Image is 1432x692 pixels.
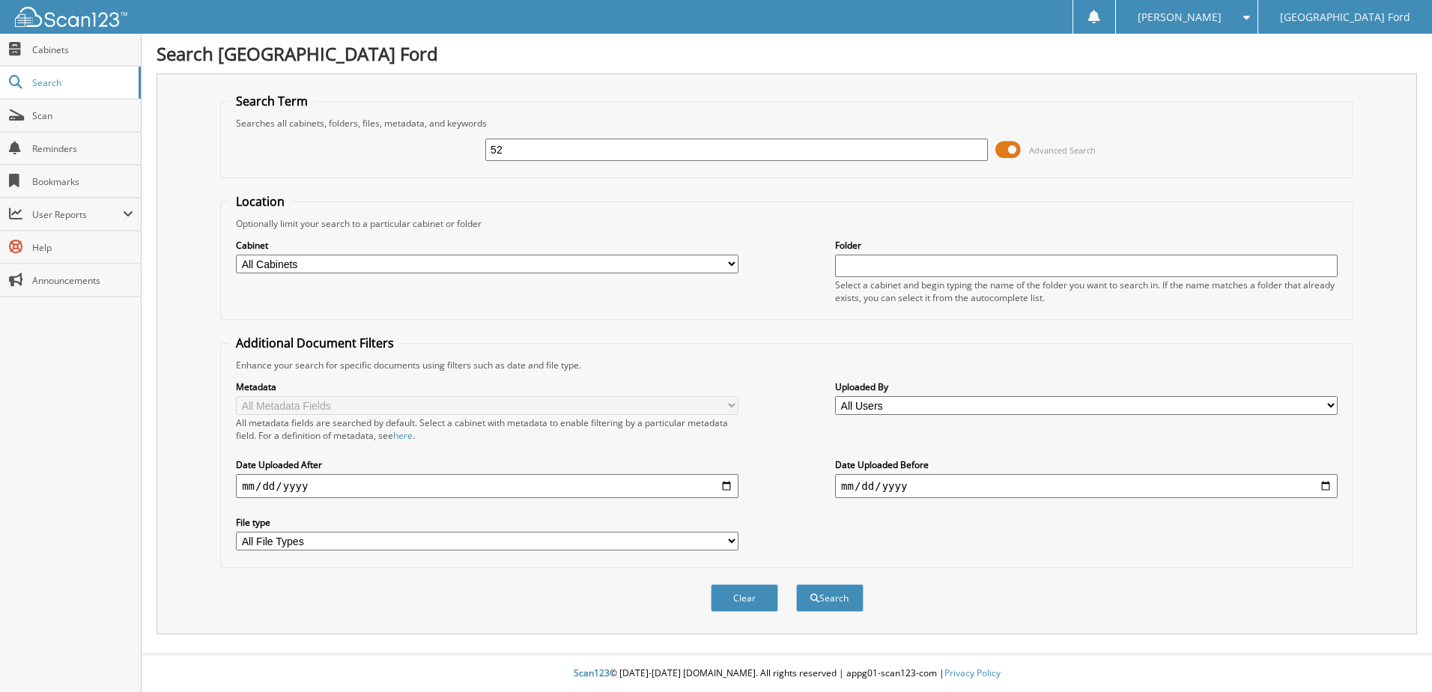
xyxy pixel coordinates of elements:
span: Bookmarks [32,175,133,188]
div: © [DATE]-[DATE] [DOMAIN_NAME]. All rights reserved | appg01-scan123-com | [142,655,1432,692]
input: end [835,474,1338,498]
span: Scan123 [574,667,610,679]
label: Cabinet [236,239,738,252]
span: User Reports [32,208,123,221]
label: Metadata [236,380,738,393]
div: Searches all cabinets, folders, files, metadata, and keywords [228,117,1345,130]
button: Clear [711,584,778,612]
label: Uploaded By [835,380,1338,393]
iframe: Chat Widget [1357,620,1432,692]
span: [PERSON_NAME] [1138,13,1222,22]
div: All metadata fields are searched by default. Select a cabinet with metadata to enable filtering b... [236,416,738,442]
span: Help [32,241,133,254]
label: Date Uploaded After [236,458,738,471]
img: scan123-logo-white.svg [15,7,127,27]
label: File type [236,516,738,529]
a: here [393,429,413,442]
legend: Location [228,193,292,210]
button: Search [796,584,864,612]
legend: Search Term [228,93,315,109]
h1: Search [GEOGRAPHIC_DATA] Ford [157,41,1417,66]
input: start [236,474,738,498]
a: Privacy Policy [944,667,1001,679]
div: Enhance your search for specific documents using filters such as date and file type. [228,359,1345,371]
span: Announcements [32,274,133,287]
span: Search [32,76,131,89]
label: Folder [835,239,1338,252]
span: Advanced Search [1029,145,1096,156]
span: Scan [32,109,133,122]
legend: Additional Document Filters [228,335,401,351]
span: [GEOGRAPHIC_DATA] Ford [1280,13,1410,22]
div: Optionally limit your search to a particular cabinet or folder [228,217,1345,230]
label: Date Uploaded Before [835,458,1338,471]
span: Reminders [32,142,133,155]
div: Select a cabinet and begin typing the name of the folder you want to search in. If the name match... [835,279,1338,304]
span: Cabinets [32,43,133,56]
